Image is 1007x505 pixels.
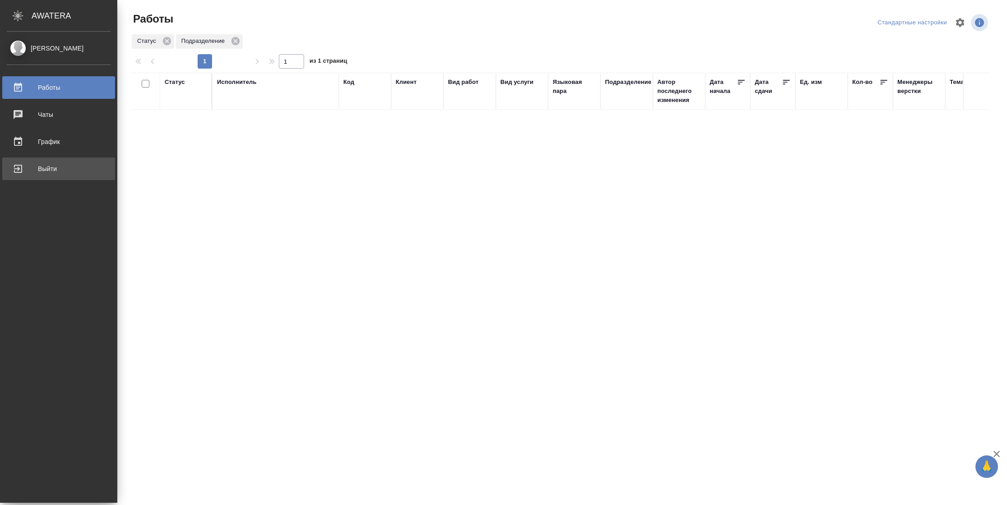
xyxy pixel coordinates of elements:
[979,457,994,476] span: 🙏
[131,12,173,26] span: Работы
[710,78,737,96] div: Дата начала
[137,37,159,46] p: Статус
[309,56,347,69] span: из 1 страниц
[32,7,117,25] div: AWATERA
[897,78,941,96] div: Менеджеры верстки
[2,103,115,126] a: Чаты
[500,78,534,87] div: Вид услуги
[2,158,115,180] a: Выйти
[7,162,111,176] div: Выйти
[165,78,185,87] div: Статус
[657,78,701,105] div: Автор последнего изменения
[132,34,174,49] div: Статус
[343,78,354,87] div: Код
[605,78,651,87] div: Подразделение
[2,76,115,99] a: Работы
[181,37,228,46] p: Подразделение
[448,78,479,87] div: Вид работ
[875,16,949,30] div: split button
[7,81,111,94] div: Работы
[217,78,257,87] div: Исполнитель
[7,43,111,53] div: [PERSON_NAME]
[975,455,998,478] button: 🙏
[950,78,977,87] div: Тематика
[396,78,416,87] div: Клиент
[7,108,111,121] div: Чаты
[7,135,111,148] div: График
[852,78,873,87] div: Кол-во
[971,14,990,31] span: Посмотреть информацию
[2,130,115,153] a: График
[176,34,243,49] div: Подразделение
[553,78,596,96] div: Языковая пара
[800,78,822,87] div: Ед. изм
[755,78,782,96] div: Дата сдачи
[949,12,971,33] span: Настроить таблицу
